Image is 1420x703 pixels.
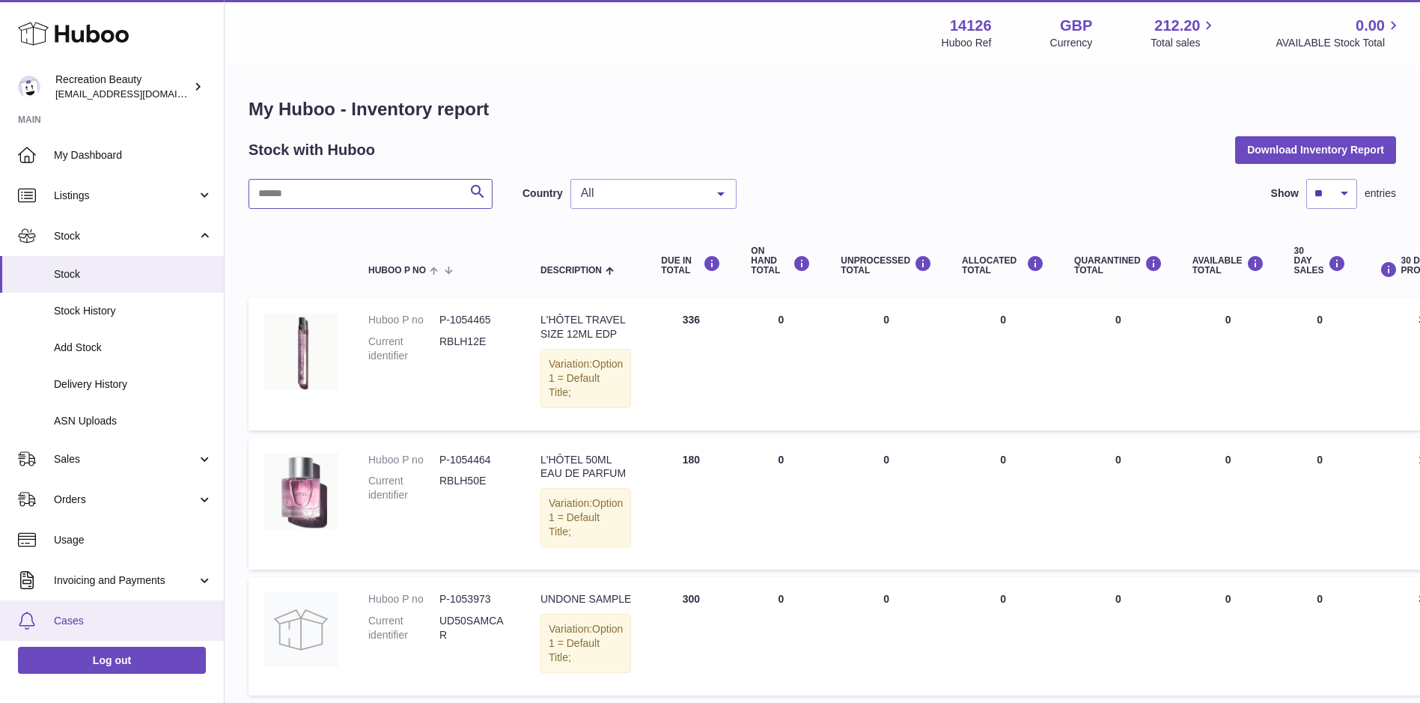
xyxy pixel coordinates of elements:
span: Huboo P no [368,266,426,276]
span: 0.00 [1356,16,1385,36]
td: 0 [1177,298,1279,430]
td: 0 [826,438,947,570]
td: 0 [826,577,947,696]
dt: Current identifier [368,614,439,642]
span: 0 [1115,593,1121,605]
td: 336 [646,298,736,430]
div: Variation: [540,349,631,408]
span: Cases [54,614,213,628]
dd: UD50SAMCAR [439,614,511,642]
div: ALLOCATED Total [962,255,1044,276]
div: Huboo Ref [942,36,992,50]
label: Show [1271,186,1299,201]
img: product image [263,453,338,530]
dt: Huboo P no [368,313,439,327]
span: Stock [54,229,197,243]
td: 0 [1279,438,1361,570]
strong: 14126 [950,16,992,36]
span: entries [1365,186,1396,201]
img: product image [263,313,338,390]
img: customercare@recreationbeauty.com [18,76,40,98]
span: My Dashboard [54,148,213,162]
td: 0 [947,438,1059,570]
div: QUARANTINED Total [1074,255,1162,276]
h1: My Huboo - Inventory report [249,97,1396,121]
td: 0 [736,298,826,430]
div: Variation: [540,488,631,547]
span: ASN Uploads [54,414,213,428]
span: Description [540,266,602,276]
h2: Stock with Huboo [249,140,375,160]
td: 0 [1177,577,1279,696]
span: AVAILABLE Stock Total [1276,36,1402,50]
dd: RBLH12E [439,335,511,363]
td: 0 [1177,438,1279,570]
td: 0 [947,298,1059,430]
div: ON HAND Total [751,246,811,276]
img: product image [263,592,338,667]
dt: Huboo P no [368,592,439,606]
span: [EMAIL_ADDRESS][DOMAIN_NAME] [55,88,220,100]
span: Option 1 = Default Title; [549,623,623,663]
span: Stock History [54,304,213,318]
div: UNDONE SAMPLE [540,592,631,606]
span: 0 [1115,454,1121,466]
div: DUE IN TOTAL [661,255,721,276]
button: Download Inventory Report [1235,136,1396,163]
span: All [577,186,706,201]
span: 212.20 [1154,16,1200,36]
span: Option 1 = Default Title; [549,497,623,538]
a: 212.20 Total sales [1151,16,1217,50]
td: 180 [646,438,736,570]
td: 0 [1279,577,1361,696]
span: Usage [54,533,213,547]
strong: GBP [1060,16,1092,36]
div: AVAILABLE Total [1192,255,1264,276]
label: Country [522,186,563,201]
dt: Current identifier [368,474,439,502]
a: 0.00 AVAILABLE Stock Total [1276,16,1402,50]
span: Add Stock [54,341,213,355]
span: Sales [54,452,197,466]
div: UNPROCESSED Total [841,255,932,276]
div: 30 DAY SALES [1294,246,1346,276]
dd: P-1053973 [439,592,511,606]
td: 0 [947,577,1059,696]
span: 0 [1115,314,1121,326]
td: 0 [736,577,826,696]
div: L'HÔTEL 50ML EAU DE PARFUM [540,453,631,481]
span: Invoicing and Payments [54,573,197,588]
span: Delivery History [54,377,213,392]
span: Orders [54,493,197,507]
td: 0 [1279,298,1361,430]
span: Option 1 = Default Title; [549,358,623,398]
td: 0 [826,298,947,430]
dd: P-1054465 [439,313,511,327]
span: Total sales [1151,36,1217,50]
div: L'HÔTEL TRAVEL SIZE 12ML EDP [540,313,631,341]
span: Listings [54,189,197,203]
dt: Huboo P no [368,453,439,467]
dd: P-1054464 [439,453,511,467]
div: Recreation Beauty [55,73,190,101]
div: Variation: [540,614,631,673]
dd: RBLH50E [439,474,511,502]
dt: Current identifier [368,335,439,363]
td: 300 [646,577,736,696]
td: 0 [736,438,826,570]
a: Log out [18,647,206,674]
span: Stock [54,267,213,281]
div: Currency [1050,36,1093,50]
